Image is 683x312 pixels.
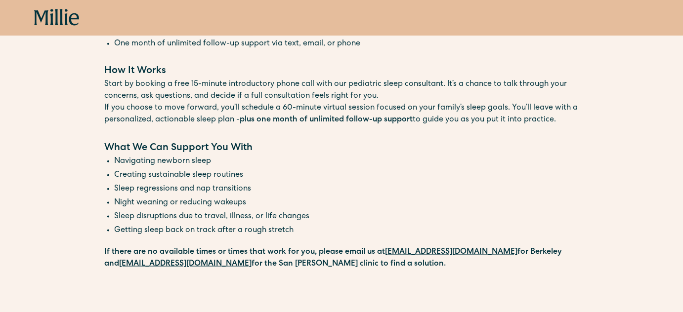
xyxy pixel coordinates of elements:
li: Sleep regressions and nap transitions [114,183,579,195]
a: [EMAIL_ADDRESS][DOMAIN_NAME] [385,248,517,256]
strong: for the San [PERSON_NAME] clinic to find a solution. [252,260,446,268]
li: Night weaning or reducing wakeups [114,197,579,209]
a: [EMAIL_ADDRESS][DOMAIN_NAME] [119,260,252,268]
li: Sleep disruptions due to travel, illness, or life changes [114,211,579,223]
strong: plus one month of unlimited follow-up support [240,116,413,124]
p: Start by booking a free 15-minute introductory phone call with our pediatric sleep consultant. It... [104,78,579,102]
strong: If there are no available times or times that work for you, please email us at [104,248,385,256]
strong: How It Works [104,66,166,76]
li: One month of unlimited follow-up support via text, email, or phone [114,38,579,50]
strong: What We Can Support You With [104,143,253,153]
li: Navigating newborn sleep [114,156,579,167]
p: If you choose to move forward, you’ll schedule a 60-minute virtual session focused on your family... [104,102,579,126]
li: Creating sustainable sleep routines [114,169,579,181]
li: Getting sleep back on track after a rough stretch [114,225,579,236]
p: ‍ [104,52,579,64]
